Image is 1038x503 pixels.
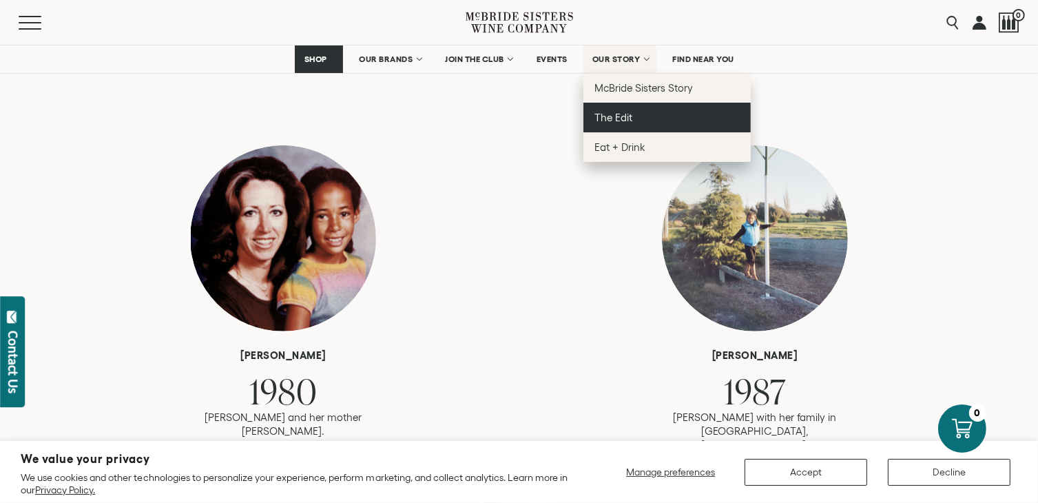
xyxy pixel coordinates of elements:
[592,54,641,64] span: OUR STORY
[672,54,734,64] span: FIND NEAR YOU
[1013,9,1025,21] span: 0
[6,331,20,393] div: Contact Us
[594,82,693,94] span: McBride Sisters Story
[350,45,429,73] a: OUR BRANDS
[745,459,867,486] button: Accept
[445,54,504,64] span: JOIN THE CLUB
[19,16,68,30] button: Mobile Menu Trigger
[583,73,751,103] a: McBride Sisters Story
[537,54,568,64] span: EVENTS
[528,45,577,73] a: EVENTS
[180,411,386,438] p: [PERSON_NAME] and her mother [PERSON_NAME].
[304,54,327,64] span: SHOP
[295,45,343,73] a: SHOP
[969,404,986,422] div: 0
[652,349,858,362] h6: [PERSON_NAME]
[594,141,645,153] span: Eat + Drink
[594,112,632,123] span: The Edit
[663,45,743,73] a: FIND NEAR YOU
[626,466,715,478] span: Manage preferences
[35,484,95,495] a: Privacy Policy.
[888,459,1010,486] button: Decline
[21,453,568,465] h2: We value your privacy
[436,45,521,73] a: JOIN THE CLUB
[652,411,858,480] p: [PERSON_NAME] with her family in [GEOGRAPHIC_DATA], [GEOGRAPHIC_DATA], [GEOGRAPHIC_DATA] [GEOGRAP...
[583,45,657,73] a: OUR STORY
[21,471,568,496] p: We use cookies and other technologies to personalize your experience, perform marketing, and coll...
[583,103,751,132] a: The Edit
[359,54,413,64] span: OUR BRANDS
[724,367,786,415] span: 1987
[618,459,724,486] button: Manage preferences
[583,132,751,162] a: Eat + Drink
[180,349,386,362] h6: [PERSON_NAME]
[249,367,318,415] span: 1980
